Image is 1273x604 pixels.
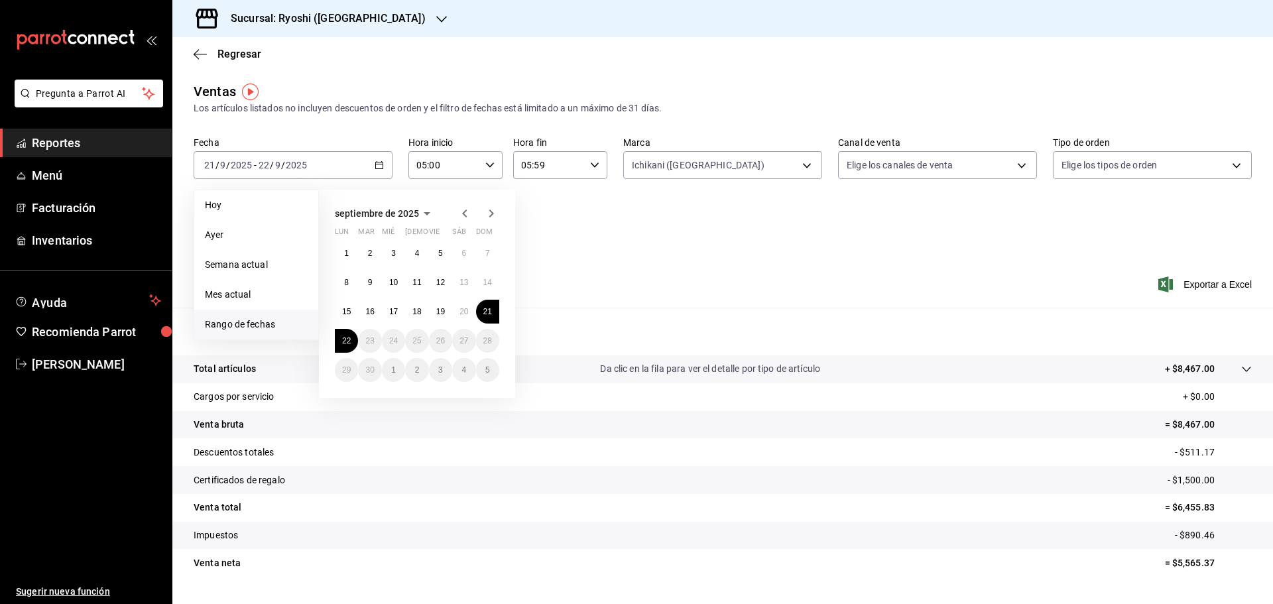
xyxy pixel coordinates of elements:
button: 19 de septiembre de 2025 [429,300,452,324]
abbr: 24 de septiembre de 2025 [389,336,398,345]
button: 12 de septiembre de 2025 [429,271,452,294]
h3: Sucursal: Ryoshi ([GEOGRAPHIC_DATA]) [220,11,426,27]
abbr: 12 de septiembre de 2025 [436,278,445,287]
button: 4 de septiembre de 2025 [405,241,428,265]
abbr: 2 de septiembre de 2025 [368,249,373,258]
span: Reportes [32,134,161,152]
abbr: 15 de septiembre de 2025 [342,307,351,316]
span: Ayer [205,228,308,242]
p: = $5,565.37 [1165,556,1252,570]
span: Rango de fechas [205,318,308,332]
label: Tipo de orden [1053,138,1252,147]
abbr: martes [358,227,374,241]
p: Da clic en la fila para ver el detalle por tipo de artículo [600,362,820,376]
abbr: 30 de septiembre de 2025 [365,365,374,375]
button: 13 de septiembre de 2025 [452,271,475,294]
span: Semana actual [205,258,308,272]
abbr: jueves [405,227,483,241]
button: 15 de septiembre de 2025 [335,300,358,324]
button: Pregunta a Parrot AI [15,80,163,107]
abbr: 16 de septiembre de 2025 [365,307,374,316]
div: Ventas [194,82,236,101]
abbr: 5 de octubre de 2025 [485,365,490,375]
abbr: 2 de octubre de 2025 [415,365,420,375]
button: 1 de septiembre de 2025 [335,241,358,265]
span: Inventarios [32,231,161,249]
abbr: 18 de septiembre de 2025 [412,307,421,316]
p: Cargos por servicio [194,390,274,404]
p: Venta total [194,501,241,514]
abbr: 5 de septiembre de 2025 [438,249,443,258]
button: Regresar [194,48,261,60]
abbr: viernes [429,227,440,241]
abbr: 21 de septiembre de 2025 [483,307,492,316]
span: Menú [32,166,161,184]
abbr: 22 de septiembre de 2025 [342,336,351,345]
abbr: 14 de septiembre de 2025 [483,278,492,287]
label: Fecha [194,138,393,147]
button: 8 de septiembre de 2025 [335,271,358,294]
abbr: lunes [335,227,349,241]
button: Tooltip marker [242,84,259,100]
p: - $1,500.00 [1168,473,1252,487]
button: 20 de septiembre de 2025 [452,300,475,324]
button: 1 de octubre de 2025 [382,358,405,382]
abbr: 27 de septiembre de 2025 [459,336,468,345]
span: Hoy [205,198,308,212]
button: septiembre de 2025 [335,206,435,221]
abbr: 20 de septiembre de 2025 [459,307,468,316]
p: Certificados de regalo [194,473,285,487]
p: + $8,467.00 [1165,362,1215,376]
button: 9 de septiembre de 2025 [358,271,381,294]
abbr: 10 de septiembre de 2025 [389,278,398,287]
span: [PERSON_NAME] [32,355,161,373]
abbr: sábado [452,227,466,241]
span: / [215,160,219,170]
p: = $8,467.00 [1165,418,1252,432]
span: Sugerir nueva función [16,585,161,599]
p: Total artículos [194,362,256,376]
abbr: 1 de octubre de 2025 [391,365,396,375]
abbr: 28 de septiembre de 2025 [483,336,492,345]
label: Canal de venta [838,138,1037,147]
input: ---- [285,160,308,170]
button: Exportar a Excel [1161,276,1252,292]
button: 23 de septiembre de 2025 [358,329,381,353]
p: Resumen [194,324,1252,339]
button: 5 de octubre de 2025 [476,358,499,382]
span: Regresar [217,48,261,60]
button: 4 de octubre de 2025 [452,358,475,382]
p: Descuentos totales [194,446,274,459]
p: = $6,455.83 [1165,501,1252,514]
button: 11 de septiembre de 2025 [405,271,428,294]
button: 3 de octubre de 2025 [429,358,452,382]
button: 3 de septiembre de 2025 [382,241,405,265]
label: Marca [623,138,822,147]
button: 28 de septiembre de 2025 [476,329,499,353]
abbr: 3 de septiembre de 2025 [391,249,396,258]
abbr: 9 de septiembre de 2025 [368,278,373,287]
p: Venta bruta [194,418,244,432]
p: - $890.46 [1175,528,1252,542]
p: Impuestos [194,528,238,542]
button: 10 de septiembre de 2025 [382,271,405,294]
label: Hora fin [513,138,607,147]
span: / [270,160,274,170]
button: 26 de septiembre de 2025 [429,329,452,353]
input: ---- [230,160,253,170]
abbr: 25 de septiembre de 2025 [412,336,421,345]
span: Elige los canales de venta [847,158,953,172]
abbr: miércoles [382,227,394,241]
input: -- [204,160,215,170]
button: 7 de septiembre de 2025 [476,241,499,265]
abbr: 13 de septiembre de 2025 [459,278,468,287]
abbr: 8 de septiembre de 2025 [344,278,349,287]
input: -- [258,160,270,170]
abbr: domingo [476,227,493,241]
span: Mes actual [205,288,308,302]
button: 14 de septiembre de 2025 [476,271,499,294]
span: septiembre de 2025 [335,208,419,219]
button: 21 de septiembre de 2025 [476,300,499,324]
abbr: 1 de septiembre de 2025 [344,249,349,258]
